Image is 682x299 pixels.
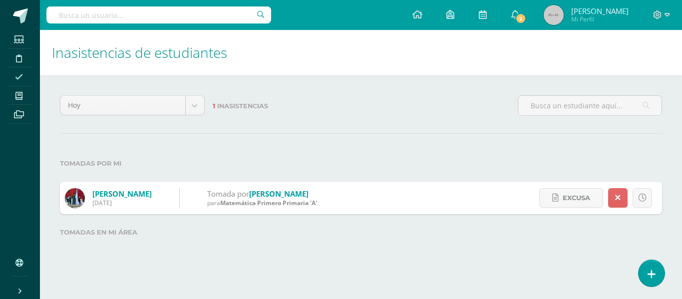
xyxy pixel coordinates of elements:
[571,15,629,23] span: Mi Perfil
[60,153,662,174] label: Tomadas por mi
[515,13,526,24] span: 2
[544,5,564,25] img: 45x45
[65,188,85,208] img: b8543cbc953381fe19c1666e2cc7c093.png
[563,189,590,207] span: Excusa
[539,188,603,208] a: Excusa
[249,189,309,199] a: [PERSON_NAME]
[60,222,662,243] label: Tomadas en mi área
[518,96,662,115] input: Busca un estudiante aquí...
[92,189,152,199] a: [PERSON_NAME]
[207,199,317,207] div: para
[46,6,271,23] input: Busca un usuario...
[217,102,268,110] span: Inasistencias
[571,6,629,16] span: [PERSON_NAME]
[213,102,215,110] span: 1
[220,199,317,207] span: Matemática Primero Primaria 'A'
[92,199,152,207] div: [DATE]
[60,96,204,115] a: Hoy
[52,43,227,62] span: Inasistencias de estudiantes
[207,189,249,199] span: Tomada por
[68,96,178,115] span: Hoy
